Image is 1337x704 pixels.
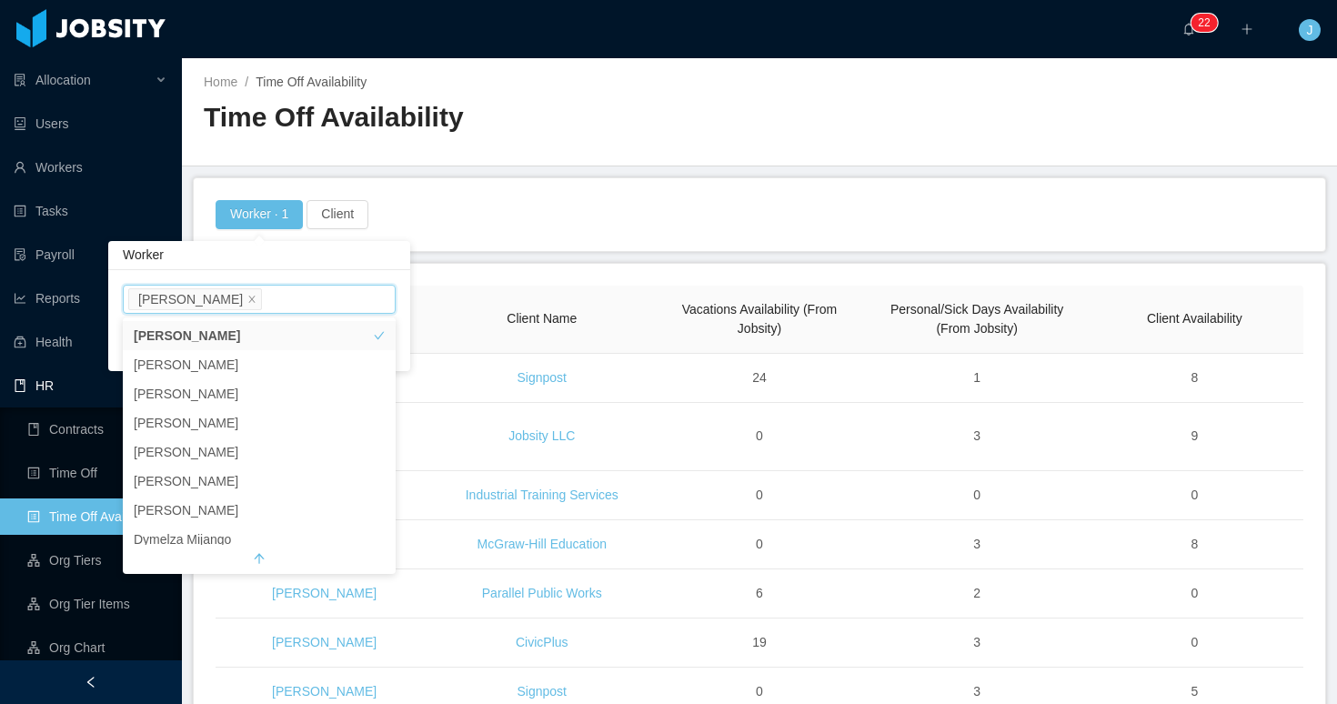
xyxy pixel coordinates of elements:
li: Rafael Waterkemper [128,288,262,310]
span: Health [35,335,72,349]
td: 0 [869,471,1086,520]
a: icon: profileTime Off [27,455,167,491]
a: [PERSON_NAME] [272,684,377,699]
td: 0 [650,403,868,471]
span: Payroll [35,247,75,262]
td: 3 [869,619,1086,668]
i: icon: check [374,417,385,428]
div: [PERSON_NAME] [138,289,243,309]
a: [PERSON_NAME] [272,635,377,649]
span: Allocation [35,73,91,87]
a: [PERSON_NAME] [272,586,377,600]
span: HR [35,378,54,393]
a: icon: apartmentOrg Tiers [27,542,167,578]
a: icon: robotUsers [14,106,167,142]
li: [PERSON_NAME] [123,350,396,379]
a: icon: apartmentOrg Chart [27,629,167,666]
a: Jobsity LLC [508,428,575,443]
span: Time Off Availability [256,75,367,89]
td: 3 [869,403,1086,471]
a: McGraw-Hill Education [477,537,607,551]
a: icon: profileTasks [14,193,167,229]
a: CivicPlus [516,635,568,649]
span: Reports [35,291,80,306]
td: 0 [1086,619,1303,668]
li: [PERSON_NAME] [123,467,396,496]
a: icon: bookContracts [27,411,167,448]
td: 1 [869,354,1086,403]
td: 2 [869,569,1086,619]
li: [PERSON_NAME] [123,496,396,525]
span: Client Availability [1147,311,1242,326]
span: / [245,75,248,89]
sup: 22 [1191,14,1217,32]
i: icon: close [247,295,256,306]
div: Worker [108,241,410,270]
i: icon: line-chart [14,292,26,305]
i: icon: plus [1241,23,1253,35]
i: icon: bell [1182,23,1195,35]
a: Parallel Public Works [482,586,602,600]
span: Vacations Availability (From Jobsity) [682,302,838,336]
i: icon: check [374,330,385,341]
i: icon: check [374,505,385,516]
i: icon: check [374,534,385,545]
td: 9 [1086,403,1303,471]
span: Personal/Sick Days Availability (From Jobsity) [890,302,1063,336]
td: 24 [650,354,868,403]
h2: Time Off Availability [204,99,759,136]
span: Client Name [507,311,577,326]
i: icon: medicine-box [14,336,26,348]
p: 2 [1204,14,1211,32]
button: arrow-up [123,545,396,574]
li: [PERSON_NAME] [123,321,396,350]
i: icon: file-protect [14,248,26,261]
td: 8 [1086,354,1303,403]
i: icon: book [14,379,26,392]
td: 8 [1086,520,1303,569]
li: [PERSON_NAME] [123,379,396,408]
li: Dymelza Mijango [123,525,396,554]
a: icon: userWorkers [14,149,167,186]
a: icon: apartmentOrg Tier Items [27,586,167,622]
i: icon: check [374,476,385,487]
a: icon: profileTime Off Availability [27,498,167,535]
i: icon: check [374,447,385,458]
a: Home [204,75,237,89]
a: Signpost [518,684,567,699]
p: 2 [1198,14,1204,32]
li: [PERSON_NAME] [123,408,396,437]
button: Client [307,200,368,229]
td: 19 [650,619,868,668]
td: 0 [650,520,868,569]
a: Signpost [518,370,567,385]
i: icon: check [374,388,385,399]
span: J [1307,19,1313,41]
td: 3 [869,520,1086,569]
td: 6 [650,569,868,619]
i: icon: check [374,359,385,370]
td: 0 [650,471,868,520]
i: icon: solution [14,74,26,86]
li: [PERSON_NAME] [123,437,396,467]
td: 0 [1086,569,1303,619]
a: Industrial Training Services [466,488,618,502]
td: 0 [1086,471,1303,520]
button: Worker · 1 [216,200,303,229]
